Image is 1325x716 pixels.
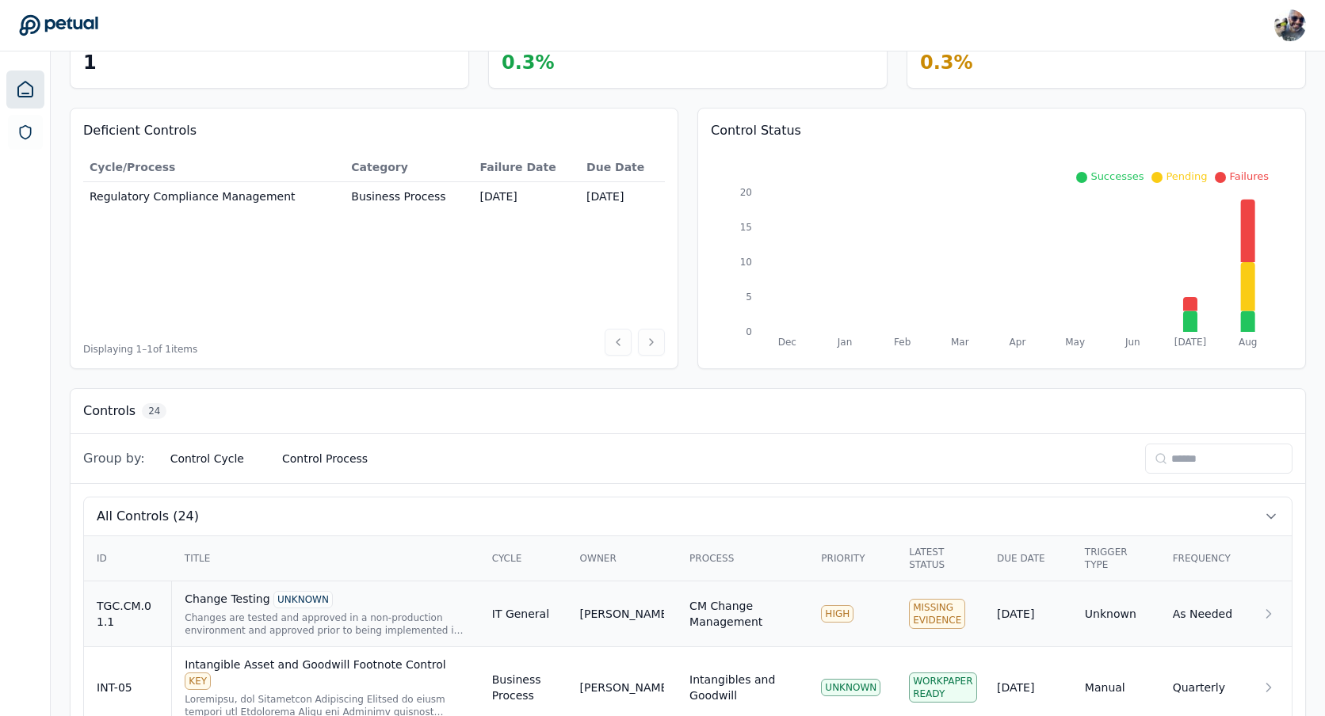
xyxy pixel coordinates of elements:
[185,591,466,608] div: Change Testing
[837,337,853,348] tspan: Jan
[83,153,345,182] th: Cycle/Process
[1085,546,1147,571] div: Trigger Type
[185,611,466,637] div: Changes are tested and approved in a non-production environment and approved prior to being imple...
[1090,170,1144,182] span: Successes
[740,222,752,233] tspan: 15
[97,598,158,630] div: TGC.CM.01.1
[185,672,211,690] div: KEY
[909,599,965,629] div: Missing Evidence
[920,51,973,74] span: 0.3 %
[821,552,884,565] div: Priority
[142,403,166,419] span: 24
[83,121,665,140] h3: Deficient Controls
[492,552,555,565] div: Cycle
[83,343,197,356] span: Displaying 1– 1 of 1 items
[580,153,665,182] th: Due Date
[746,326,752,337] tspan: 0
[1229,170,1269,182] span: Failures
[158,444,257,473] button: Control Cycle
[580,552,665,565] div: Owner
[502,51,555,74] span: 0.3 %
[740,257,752,268] tspan: 10
[97,507,199,526] span: All Controls (24)
[638,329,665,356] button: Next
[185,552,467,565] div: Title
[778,337,796,348] tspan: Dec
[473,153,580,182] th: Failure Date
[269,444,380,473] button: Control Process
[689,598,796,630] div: CM Change Management
[185,657,466,690] div: Intangible Asset and Goodwill Footnote Control
[97,552,159,565] div: ID
[19,14,98,36] a: Go to Dashboard
[83,449,145,468] span: Group by:
[1160,581,1248,647] td: As Needed
[83,182,345,211] td: Regulatory Compliance Management
[580,680,665,695] div: [PERSON_NAME]
[345,153,473,182] th: Category
[479,581,567,647] td: IT General
[8,115,43,150] a: SOC
[345,182,473,211] td: Business Process
[1065,337,1085,348] tspan: May
[894,337,911,348] tspan: Feb
[821,605,853,623] div: HIGH
[1010,337,1026,348] tspan: Apr
[273,591,333,608] div: UNKNOWN
[83,402,136,421] h3: Controls
[740,187,752,198] tspan: 20
[83,51,97,74] span: 1
[997,680,1060,695] div: [DATE]
[97,680,158,695] div: INT-05
[997,606,1060,622] div: [DATE]
[909,672,976,703] div: Workpaper Ready
[580,182,665,211] td: [DATE]
[580,606,665,622] div: [PERSON_NAME]
[473,182,580,211] td: [DATE]
[689,552,796,565] div: Process
[1166,170,1207,182] span: Pending
[1174,337,1207,348] tspan: [DATE]
[951,337,969,348] tspan: Mar
[6,70,44,109] a: Dashboard
[821,679,880,696] div: UNKNOWN
[1125,337,1140,348] tspan: Jun
[1173,552,1235,565] div: Frequency
[909,546,972,571] div: Latest Status
[605,329,632,356] button: Previous
[1239,337,1257,348] tspan: Aug
[84,497,1292,535] button: All Controls (24)
[1072,581,1160,647] td: Unknown
[997,552,1060,565] div: Due Date
[689,672,796,703] div: Intangibles and Goodwill
[711,121,1293,140] h3: Control Status
[1274,10,1306,41] img: Shekhar Khedekar
[746,291,752,303] tspan: 5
